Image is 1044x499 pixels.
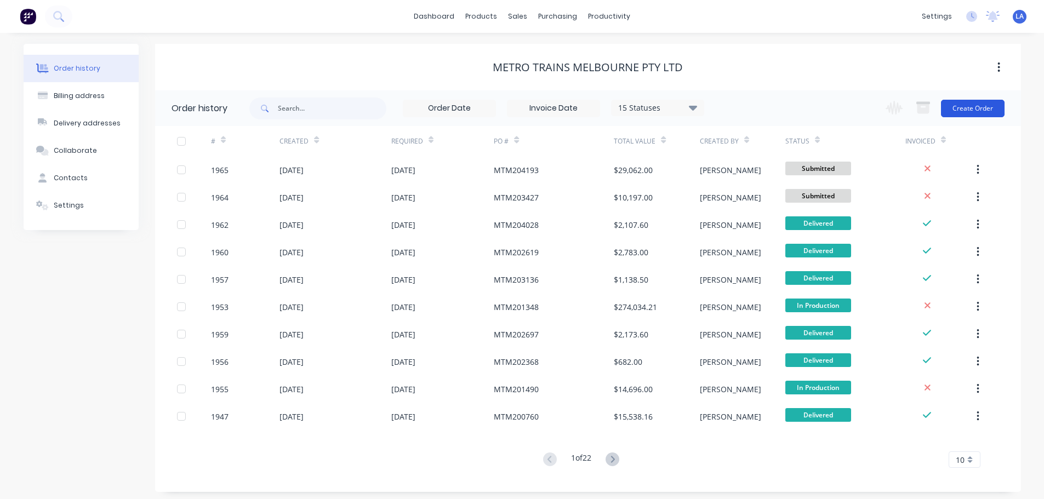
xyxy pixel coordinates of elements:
div: $10,197.00 [614,192,653,203]
div: Status [785,126,905,156]
span: LA [1016,12,1024,21]
div: MTM202368 [494,356,539,368]
div: MTM202619 [494,246,539,258]
button: Contacts [24,164,139,192]
div: Status [785,136,809,146]
div: MTM204028 [494,219,539,231]
div: MTM201490 [494,383,539,395]
div: [DATE] [391,301,415,313]
div: Settings [54,200,84,210]
div: [PERSON_NAME] [700,301,761,313]
div: Created By [700,126,785,156]
div: [DATE] [279,219,304,231]
div: $2,107.60 [614,219,648,231]
div: Created [279,136,309,146]
div: productivity [583,8,636,25]
div: $2,783.00 [614,246,648,258]
div: [PERSON_NAME] [700,219,761,231]
div: purchasing [533,8,583,25]
span: Submitted [785,162,851,175]
input: Search... [278,97,386,119]
div: MTM200760 [494,411,539,422]
div: MTM204193 [494,164,539,176]
div: $2,173.60 [614,329,648,340]
div: settings [916,8,957,25]
button: Settings [24,192,139,219]
span: Delivered [785,408,851,422]
div: [DATE] [391,383,415,395]
div: 1953 [211,301,229,313]
div: 15 Statuses [612,102,704,114]
div: [PERSON_NAME] [700,356,761,368]
div: $274,034.21 [614,301,657,313]
div: Total Value [614,126,699,156]
div: [PERSON_NAME] [700,192,761,203]
div: Delivery addresses [54,118,121,128]
div: 1964 [211,192,229,203]
div: MTM203427 [494,192,539,203]
div: [DATE] [279,356,304,368]
div: [DATE] [391,192,415,203]
button: Create Order [941,100,1005,117]
input: Order Date [403,100,495,117]
span: Submitted [785,189,851,203]
div: [PERSON_NAME] [700,383,761,395]
div: PO # [494,136,509,146]
div: # [211,126,279,156]
div: Collaborate [54,146,97,156]
button: Delivery addresses [24,110,139,137]
div: Created [279,126,391,156]
div: 1956 [211,356,229,368]
span: Delivered [785,326,851,340]
div: [DATE] [391,246,415,258]
button: Billing address [24,82,139,110]
div: MTM203136 [494,274,539,285]
div: $29,062.00 [614,164,653,176]
div: [DATE] [279,274,304,285]
button: Order history [24,55,139,82]
input: Invoice Date [507,100,600,117]
div: 1955 [211,383,229,395]
span: In Production [785,381,851,394]
div: Created By [700,136,739,146]
div: [DATE] [391,356,415,368]
div: [DATE] [279,301,304,313]
div: Total Value [614,136,655,146]
div: 1965 [211,164,229,176]
div: 1 of 22 [571,452,591,468]
div: Invoiced [905,136,935,146]
div: $1,138.50 [614,274,648,285]
div: [DATE] [279,192,304,203]
div: $15,538.16 [614,411,653,422]
div: sales [503,8,533,25]
div: [DATE] [391,411,415,422]
img: Factory [20,8,36,25]
div: $14,696.00 [614,383,653,395]
div: Billing address [54,91,105,101]
span: Delivered [785,244,851,257]
div: MTM202697 [494,329,539,340]
div: [DATE] [279,329,304,340]
button: Collaborate [24,137,139,164]
span: In Production [785,299,851,312]
span: 10 [956,454,965,466]
div: 1959 [211,329,229,340]
div: [DATE] [279,383,304,395]
div: Invoiced [905,126,974,156]
div: [PERSON_NAME] [700,246,761,258]
a: dashboard [408,8,460,25]
div: Order history [54,64,100,73]
div: $682.00 [614,356,642,368]
div: [DATE] [279,411,304,422]
div: Order history [172,102,227,115]
div: # [211,136,215,146]
div: 1957 [211,274,229,285]
div: PO # [494,126,614,156]
div: Contacts [54,173,88,183]
div: METRO TRAINS MELBOURNE PTY LTD [493,61,683,74]
div: [DATE] [391,329,415,340]
div: [PERSON_NAME] [700,411,761,422]
div: [DATE] [279,246,304,258]
div: [DATE] [391,274,415,285]
div: MTM201348 [494,301,539,313]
